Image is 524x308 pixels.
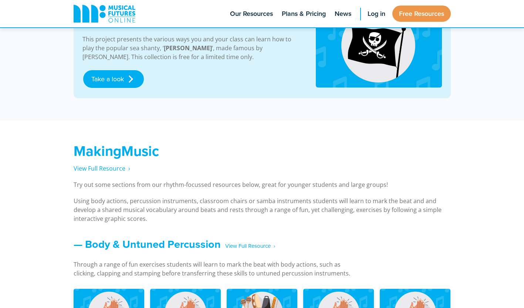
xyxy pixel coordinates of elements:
[230,9,273,19] span: Our Resources
[164,44,212,52] strong: [PERSON_NAME]
[82,35,298,61] p: This project presents the various ways you and your class can learn how to play the popular sea s...
[335,9,351,19] span: News
[74,236,275,252] a: — Body & Untuned Percussion‎ ‎ ‎ View Full Resource‎‏‏‎ ‎ ›
[74,164,130,173] a: View Full Resource‎‏‏‎ ‎ ›
[392,6,451,22] a: Free Resources
[74,260,362,278] p: Through a range of fun exercises students will learn to mark the beat with body actions, such as ...
[74,141,159,161] strong: MakingMusic
[368,9,385,19] span: Log in
[74,180,451,189] p: Try out some sections from our rhythm-focussed resources below, great for younger students and la...
[221,240,275,253] span: ‎ ‎ ‎ View Full Resource‎‏‏‎ ‎ ›
[74,196,451,223] p: Using body actions, percussion instruments, classroom chairs or samba instruments students will l...
[83,70,144,88] a: Take a look
[282,9,326,19] span: Plans & Pricing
